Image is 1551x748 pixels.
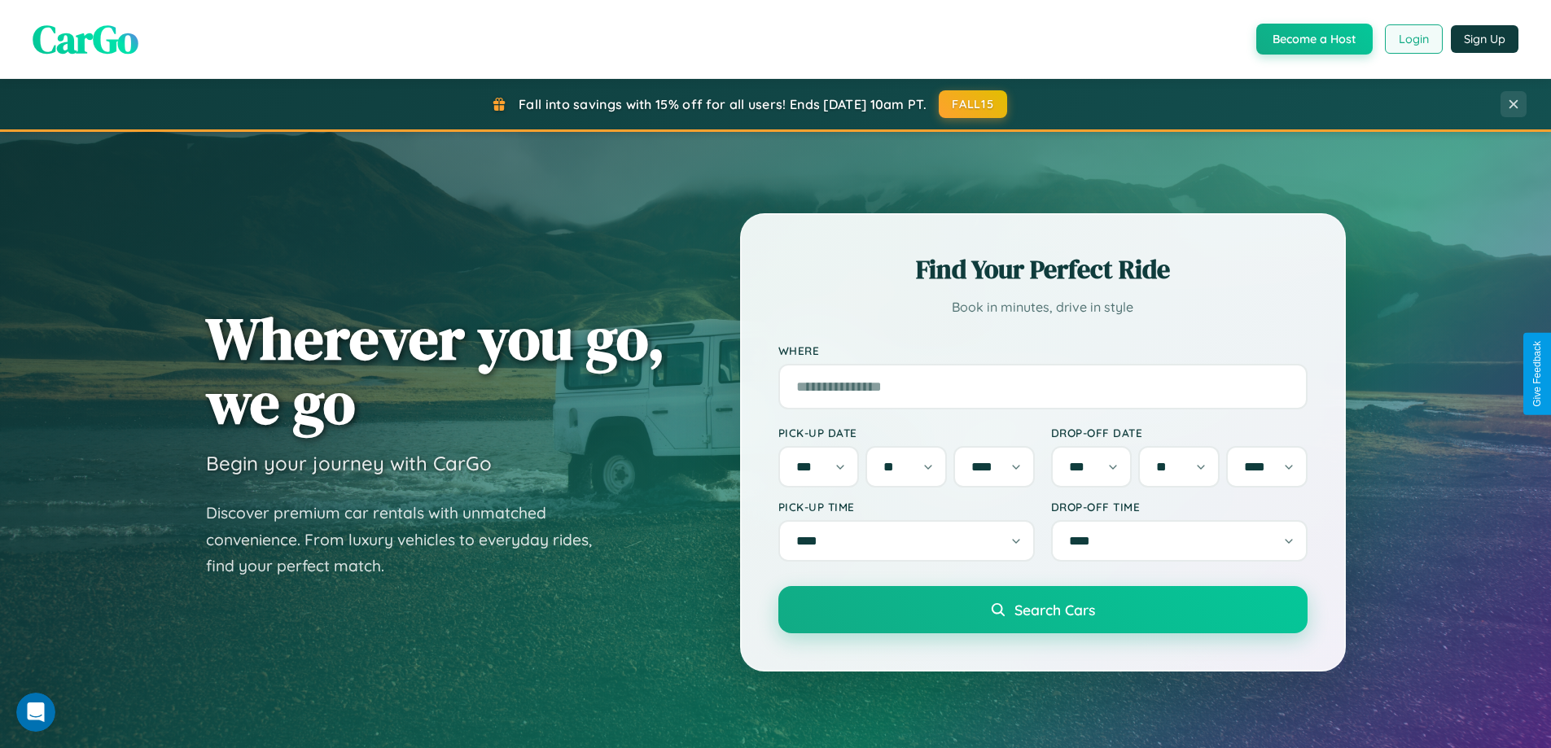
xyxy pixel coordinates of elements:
span: Fall into savings with 15% off for all users! Ends [DATE] 10am PT. [519,96,927,112]
button: Become a Host [1256,24,1373,55]
label: Drop-off Date [1051,426,1308,440]
h3: Begin your journey with CarGo [206,451,492,475]
span: CarGo [33,12,138,66]
button: Sign Up [1451,25,1518,53]
label: Pick-up Time [778,500,1035,514]
h1: Wherever you go, we go [206,306,665,435]
span: Search Cars [1014,601,1095,619]
p: Discover premium car rentals with unmatched convenience. From luxury vehicles to everyday rides, ... [206,500,613,580]
p: Book in minutes, drive in style [778,295,1308,319]
label: Drop-off Time [1051,500,1308,514]
label: Where [778,343,1308,357]
button: FALL15 [939,90,1007,118]
button: Search Cars [778,586,1308,633]
iframe: Intercom live chat [16,693,55,732]
button: Login [1385,24,1443,54]
h2: Find Your Perfect Ride [778,252,1308,287]
div: Give Feedback [1531,341,1543,407]
label: Pick-up Date [778,426,1035,440]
